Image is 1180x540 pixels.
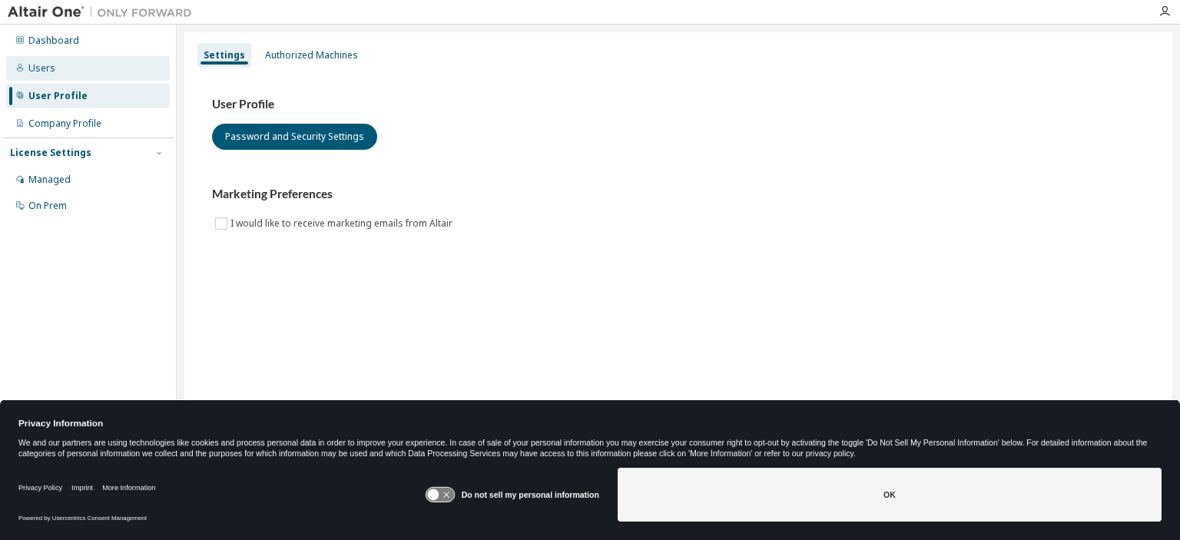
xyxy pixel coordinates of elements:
img: Altair One [8,5,200,20]
div: User Profile [28,90,88,102]
button: Password and Security Settings [212,124,377,150]
h3: User Profile [212,97,1145,112]
h3: Marketing Preferences [212,187,1145,202]
div: Authorized Machines [265,49,358,61]
div: Settings [204,49,245,61]
div: Users [28,62,55,75]
div: Company Profile [28,118,101,130]
div: Managed [28,174,71,186]
div: License Settings [10,147,91,159]
div: On Prem [28,200,67,212]
label: I would like to receive marketing emails from Altair [230,214,456,233]
div: Dashboard [28,35,79,47]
